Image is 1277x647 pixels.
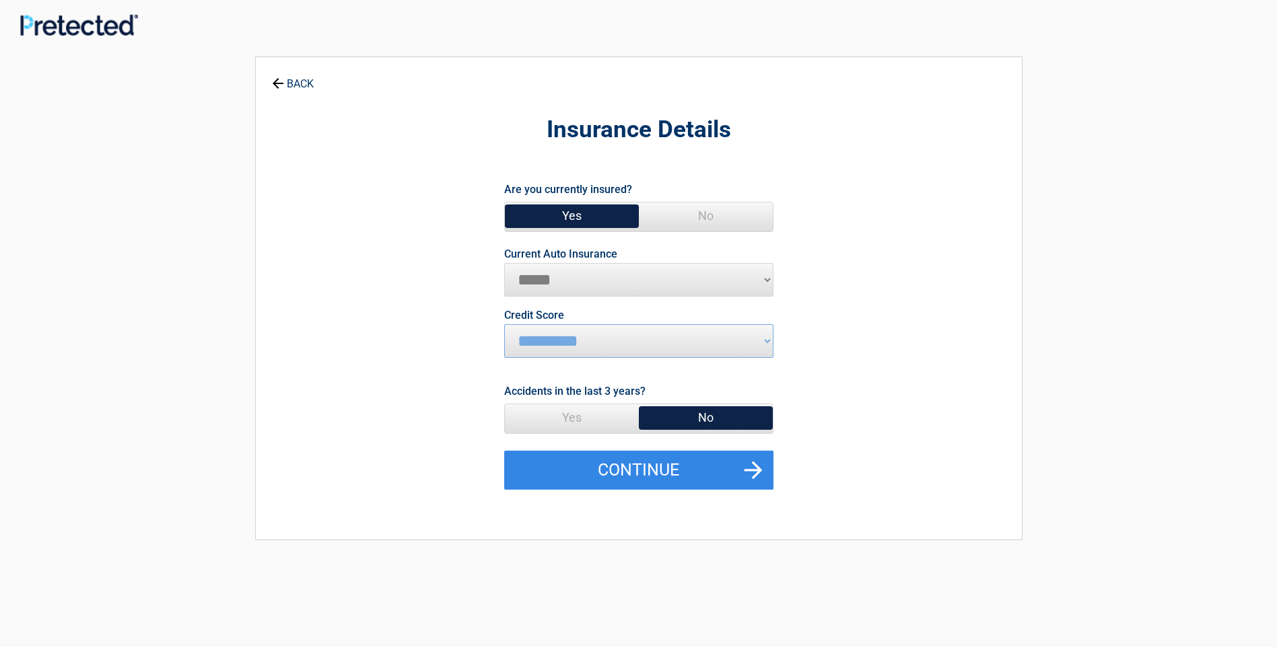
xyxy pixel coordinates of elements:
label: Accidents in the last 3 years? [504,382,646,400]
span: No [639,202,773,229]
span: Yes [505,202,639,229]
label: Current Auto Insurance [504,249,617,260]
label: Credit Score [504,310,564,321]
img: Main Logo [20,14,138,36]
a: BACK [269,66,316,89]
button: Continue [504,451,773,490]
span: Yes [505,404,639,431]
span: No [639,404,773,431]
h2: Insurance Details [330,114,948,146]
label: Are you currently insured? [504,180,632,198]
